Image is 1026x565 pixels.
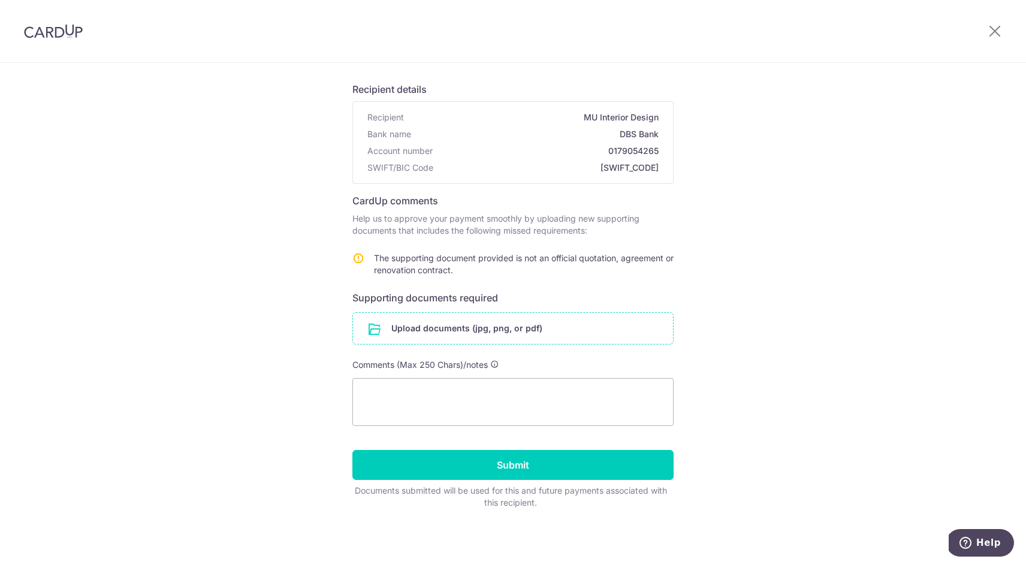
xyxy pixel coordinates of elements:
[352,213,674,237] p: Help us to approve your payment smoothly by uploading new supporting documents that includes the ...
[352,82,674,96] h6: Recipient details
[352,312,674,345] div: Upload documents (jpg, png, or pdf)
[352,359,488,370] span: Comments (Max 250 Chars)/notes
[352,291,674,305] h6: Supporting documents required
[367,128,411,140] span: Bank name
[24,24,83,38] img: CardUp
[409,111,659,123] span: MU Interior Design
[949,529,1014,559] iframe: Opens a widget where you can find more information
[374,253,674,275] span: The supporting document provided is not an official quotation, agreement or renovation contract.
[416,128,659,140] span: DBS Bank
[367,162,433,174] span: SWIFT/BIC Code
[438,162,659,174] span: [SWIFT_CODE]
[367,145,433,157] span: Account number
[352,485,669,509] div: Documents submitted will be used for this and future payments associated with this recipient.
[352,450,674,480] input: Submit
[352,194,674,208] h6: CardUp comments
[437,145,659,157] span: 0179054265
[367,111,404,123] span: Recipient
